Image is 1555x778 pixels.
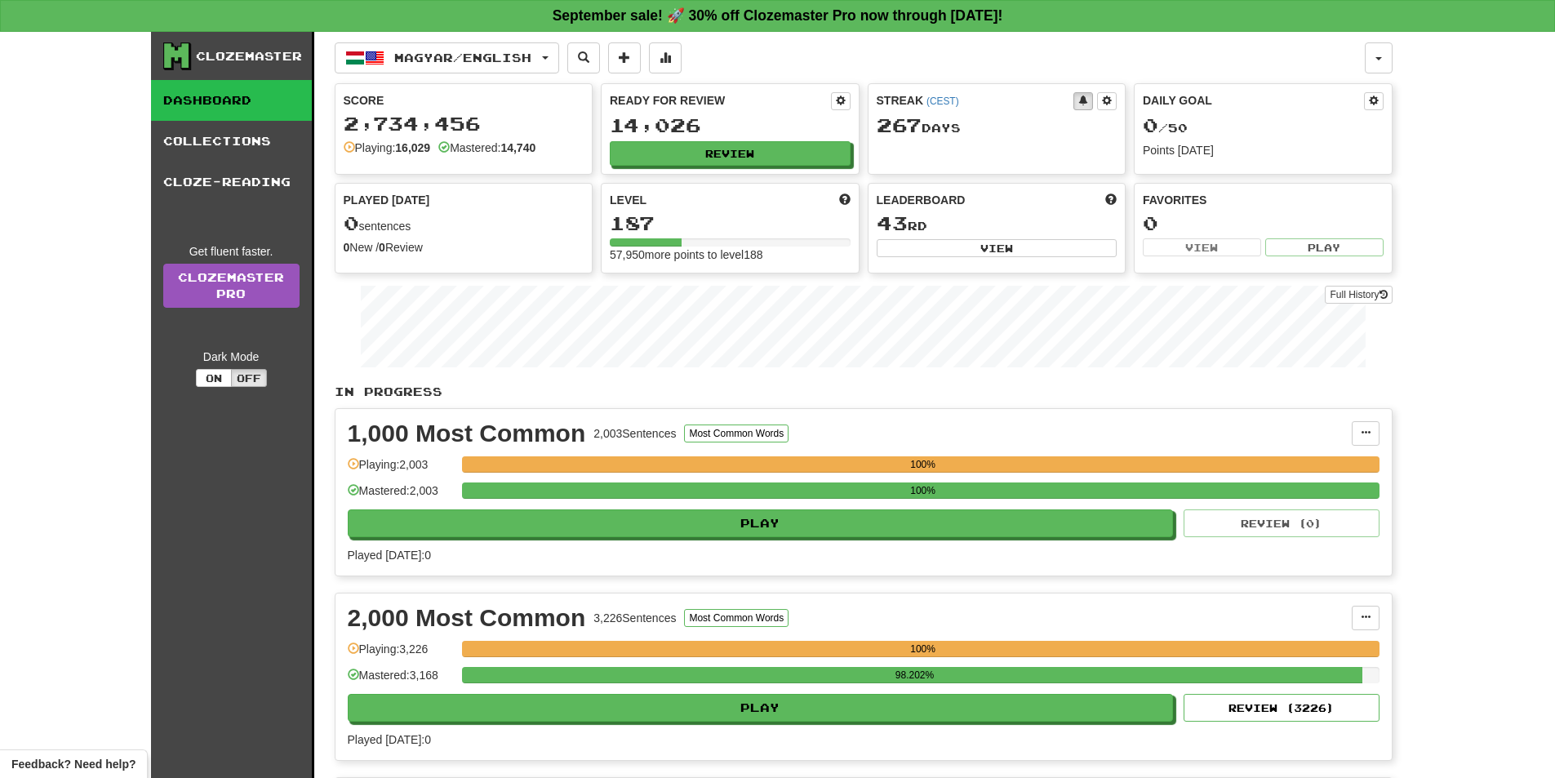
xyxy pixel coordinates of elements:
[1143,92,1364,110] div: Daily Goal
[1184,694,1380,722] button: Review (3226)
[394,51,531,64] span: Magyar / English
[395,141,430,154] strong: 16,029
[1143,121,1188,135] span: / 50
[438,140,535,156] div: Mastered:
[610,247,851,263] div: 57,950 more points to level 188
[877,115,1117,136] div: Day s
[500,141,535,154] strong: 14,740
[1143,192,1384,208] div: Favorites
[348,667,454,694] div: Mastered: 3,168
[610,92,831,109] div: Ready for Review
[348,482,454,509] div: Mastered: 2,003
[196,48,302,64] div: Clozemaster
[348,606,586,630] div: 2,000 Most Common
[344,113,584,134] div: 2,734,456
[877,192,966,208] span: Leaderboard
[610,115,851,136] div: 14,026
[877,113,922,136] span: 267
[344,239,584,256] div: New / Review
[1143,238,1261,256] button: View
[877,239,1117,257] button: View
[877,213,1117,234] div: rd
[1184,509,1380,537] button: Review (0)
[151,162,312,202] a: Cloze-Reading
[344,213,584,234] div: sentences
[163,349,300,365] div: Dark Mode
[11,756,136,772] span: Open feedback widget
[335,42,559,73] button: Magyar/English
[684,609,789,627] button: Most Common Words
[348,733,431,746] span: Played [DATE]: 0
[684,425,789,442] button: Most Common Words
[877,211,908,234] span: 43
[467,641,1380,657] div: 100%
[163,264,300,308] a: ClozemasterPro
[926,96,959,107] a: (CEST)
[553,7,1003,24] strong: September sale! 🚀 30% off Clozemaster Pro now through [DATE]!
[348,549,431,562] span: Played [DATE]: 0
[1143,213,1384,233] div: 0
[348,456,454,483] div: Playing: 2,003
[196,369,232,387] button: On
[163,243,300,260] div: Get fluent faster.
[348,641,454,668] div: Playing: 3,226
[344,140,431,156] div: Playing:
[467,456,1380,473] div: 100%
[1143,142,1384,158] div: Points [DATE]
[151,121,312,162] a: Collections
[344,241,350,254] strong: 0
[1143,113,1158,136] span: 0
[1265,238,1384,256] button: Play
[1105,192,1117,208] span: This week in points, UTC
[467,667,1363,683] div: 98.202%
[379,241,385,254] strong: 0
[649,42,682,73] button: More stats
[231,369,267,387] button: Off
[344,211,359,234] span: 0
[839,192,851,208] span: Score more points to level up
[344,92,584,109] div: Score
[567,42,600,73] button: Search sentences
[348,509,1174,537] button: Play
[610,192,646,208] span: Level
[593,610,676,626] div: 3,226 Sentences
[877,92,1074,109] div: Streak
[348,421,586,446] div: 1,000 Most Common
[1325,286,1392,304] button: Full History
[344,192,430,208] span: Played [DATE]
[348,694,1174,722] button: Play
[593,425,676,442] div: 2,003 Sentences
[610,141,851,166] button: Review
[151,80,312,121] a: Dashboard
[608,42,641,73] button: Add sentence to collection
[335,384,1393,400] p: In Progress
[610,213,851,233] div: 187
[467,482,1380,499] div: 100%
